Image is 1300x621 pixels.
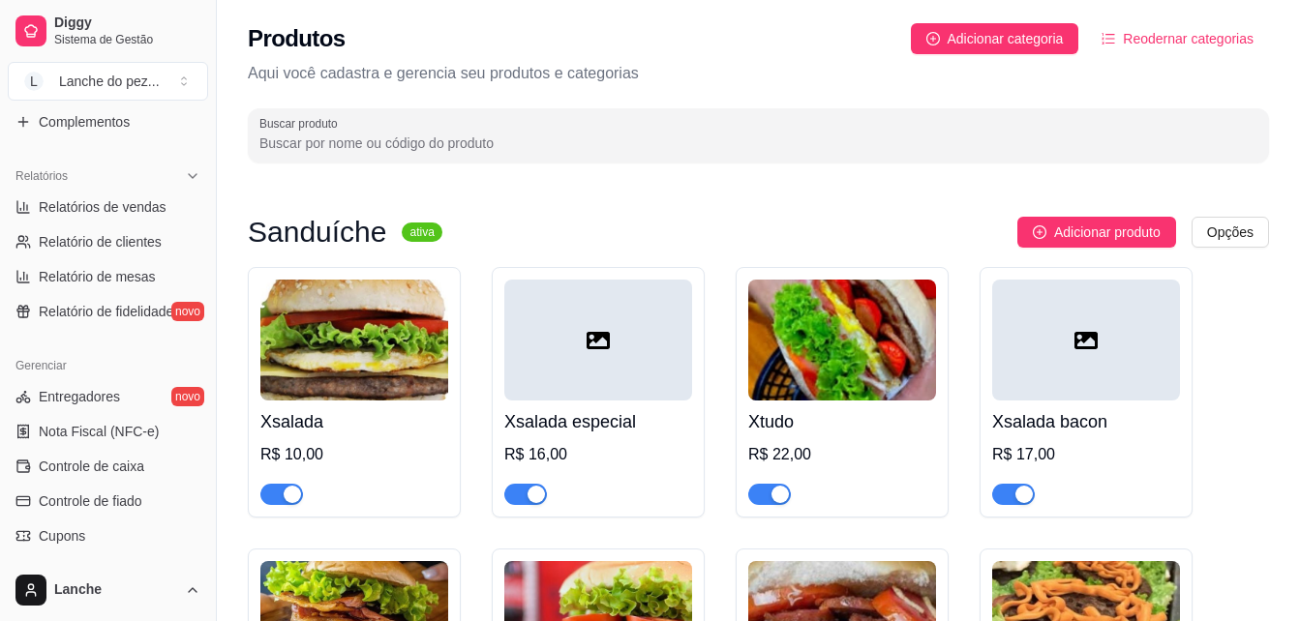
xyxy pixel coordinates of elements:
[39,387,120,406] span: Entregadores
[8,62,208,101] button: Select a team
[504,443,692,466] div: R$ 16,00
[39,422,159,441] span: Nota Fiscal (NFC-e)
[992,408,1180,435] h4: Xsalada bacon
[54,32,200,47] span: Sistema de Gestão
[260,408,448,435] h4: Xsalada
[748,443,936,466] div: R$ 22,00
[8,8,208,54] a: DiggySistema de Gestão
[8,567,208,613] button: Lanche
[8,261,208,292] a: Relatório de mesas
[39,302,173,321] span: Relatório de fidelidade
[8,226,208,257] a: Relatório de clientes
[1086,23,1269,54] button: Reodernar categorias
[39,526,85,546] span: Cupons
[54,15,200,32] span: Diggy
[8,555,208,586] a: Clientes
[15,168,68,184] span: Relatórios
[248,62,1269,85] p: Aqui você cadastra e gerencia seu produtos e categorias
[926,32,940,45] span: plus-circle
[8,451,208,482] a: Controle de caixa
[948,28,1064,49] span: Adicionar categoria
[1033,225,1046,239] span: plus-circle
[59,72,160,91] div: Lanche do pez ...
[504,408,692,435] h4: Xsalada especial
[1054,222,1161,243] span: Adicionar produto
[8,106,208,137] a: Complementos
[8,192,208,222] a: Relatórios de vendas
[1017,217,1176,248] button: Adicionar produto
[39,197,166,217] span: Relatórios de vendas
[260,280,448,400] img: product-image
[39,491,142,511] span: Controle de fiado
[248,221,386,244] h3: Sanduíche
[8,296,208,327] a: Relatório de fidelidadenovo
[748,408,936,435] h4: Xtudo
[39,457,144,476] span: Controle de caixa
[8,416,208,447] a: Nota Fiscal (NFC-e)
[8,520,208,551] a: Cupons
[748,280,936,400] img: product-image
[39,267,156,286] span: Relatório de mesas
[8,486,208,517] a: Controle de fiado
[402,222,441,242] sup: ativa
[1102,32,1115,45] span: ordered-list
[259,133,1257,153] input: Buscar produto
[260,443,448,466] div: R$ 10,00
[259,115,345,132] label: Buscar produto
[911,23,1079,54] button: Adicionar categoria
[54,581,177,599] span: Lanche
[992,443,1180,466] div: R$ 17,00
[24,72,44,91] span: L
[248,23,346,54] h2: Produtos
[1207,222,1254,243] span: Opções
[1192,217,1269,248] button: Opções
[8,350,208,381] div: Gerenciar
[39,232,162,251] span: Relatório de clientes
[8,381,208,412] a: Entregadoresnovo
[39,112,130,132] span: Complementos
[1123,28,1254,49] span: Reodernar categorias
